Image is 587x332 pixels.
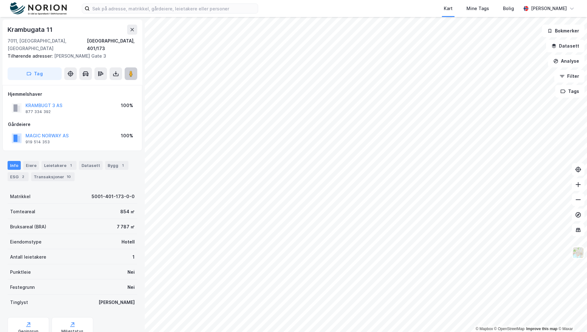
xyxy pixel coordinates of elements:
[8,52,132,60] div: [PERSON_NAME] Gate 3
[10,2,67,15] img: norion-logo.80e7a08dc31c2e691866.png
[542,25,584,37] button: Bokmerker
[120,208,135,215] div: 854 ㎡
[23,161,39,170] div: Eiere
[548,55,584,67] button: Analyse
[99,299,135,306] div: [PERSON_NAME]
[546,40,584,52] button: Datasett
[10,223,46,231] div: Bruksareal (BRA)
[133,253,135,261] div: 1
[90,4,258,13] input: Søk på adresse, matrikkel, gårdeiere, leietakere eller personer
[25,109,51,114] div: 877 334 392
[10,299,28,306] div: Tinglyst
[117,223,135,231] div: 7 787 ㎡
[31,172,75,181] div: Transaksjoner
[8,90,137,98] div: Hjemmelshaver
[8,67,62,80] button: Tag
[554,70,584,83] button: Filter
[10,268,31,276] div: Punktleie
[42,161,76,170] div: Leietakere
[8,172,29,181] div: ESG
[476,327,493,331] a: Mapbox
[121,238,135,246] div: Hotell
[556,302,587,332] div: Kontrollprogram for chat
[68,162,74,169] div: 1
[10,238,42,246] div: Eiendomstype
[556,302,587,332] iframe: Chat Widget
[10,253,46,261] div: Antall leietakere
[92,193,135,200] div: 5001-401-173-0-0
[20,174,26,180] div: 2
[8,121,137,128] div: Gårdeiere
[10,208,35,215] div: Tomteareal
[8,161,21,170] div: Info
[25,140,50,145] div: 919 514 353
[531,5,567,12] div: [PERSON_NAME]
[127,283,135,291] div: Nei
[494,327,525,331] a: OpenStreetMap
[10,283,35,291] div: Festegrunn
[105,161,128,170] div: Bygg
[8,53,54,59] span: Tilhørende adresser:
[572,247,584,259] img: Z
[526,327,557,331] a: Improve this map
[555,85,584,98] button: Tags
[8,37,87,52] div: 7011, [GEOGRAPHIC_DATA], [GEOGRAPHIC_DATA]
[503,5,514,12] div: Bolig
[65,174,72,180] div: 10
[79,161,103,170] div: Datasett
[87,37,137,52] div: [GEOGRAPHIC_DATA], 401/173
[121,102,133,109] div: 100%
[466,5,489,12] div: Mine Tags
[8,25,54,35] div: Krambugata 11
[120,162,126,169] div: 1
[121,132,133,140] div: 100%
[10,193,31,200] div: Matrikkel
[444,5,453,12] div: Kart
[127,268,135,276] div: Nei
